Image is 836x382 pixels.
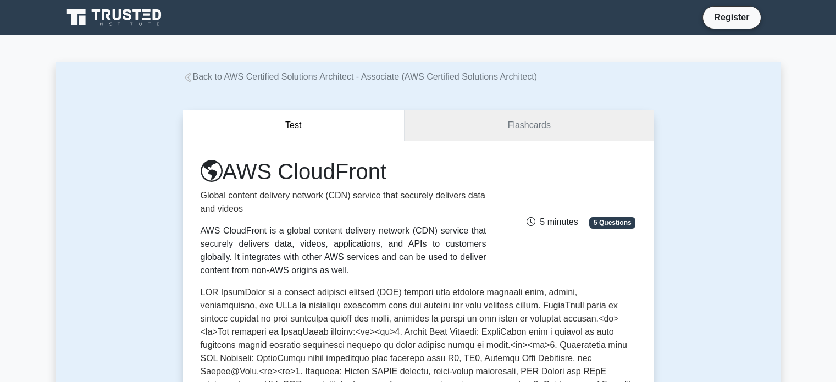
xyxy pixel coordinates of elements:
a: Register [707,10,756,24]
a: Flashcards [405,110,653,141]
button: Test [183,110,405,141]
p: Global content delivery network (CDN) service that securely delivers data and videos [201,189,486,215]
div: AWS CloudFront is a global content delivery network (CDN) service that securely delivers data, vi... [201,224,486,277]
a: Back to AWS Certified Solutions Architect - Associate (AWS Certified Solutions Architect) [183,72,538,81]
span: 5 Questions [589,217,635,228]
h1: AWS CloudFront [201,158,486,185]
span: 5 minutes [527,217,578,226]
